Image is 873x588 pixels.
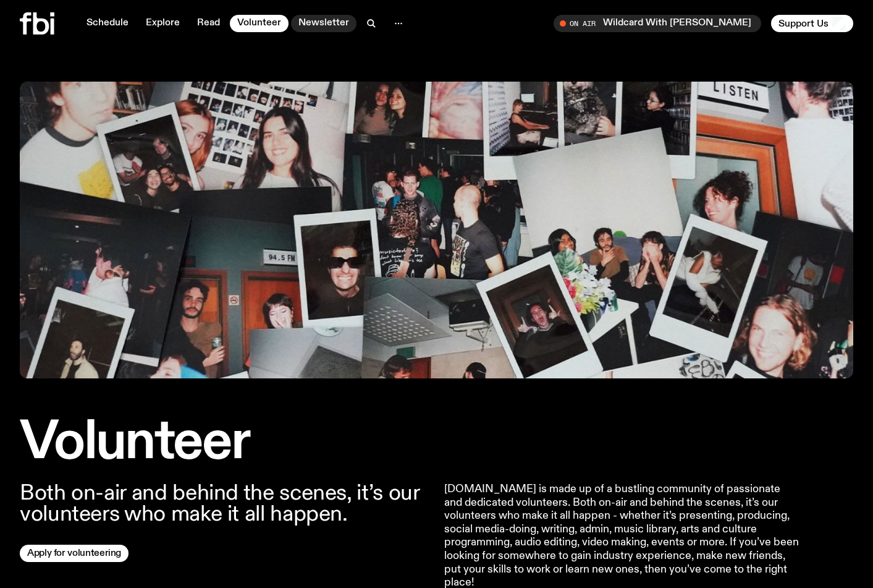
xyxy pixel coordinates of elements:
a: Apply for volunteering [20,545,129,562]
a: Schedule [79,15,136,32]
a: Explore [138,15,187,32]
a: Newsletter [291,15,356,32]
button: Support Us [771,15,853,32]
p: Both on-air and behind the scenes, it’s our volunteers who make it all happen. [20,483,429,525]
span: Support Us [778,18,829,29]
a: Read [190,15,227,32]
button: On AirWildcard With [PERSON_NAME] [554,15,761,32]
img: A collage of photographs and polaroids showing FBI volunteers. [20,82,853,378]
a: Volunteer [230,15,289,32]
h1: Volunteer [20,418,429,468]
